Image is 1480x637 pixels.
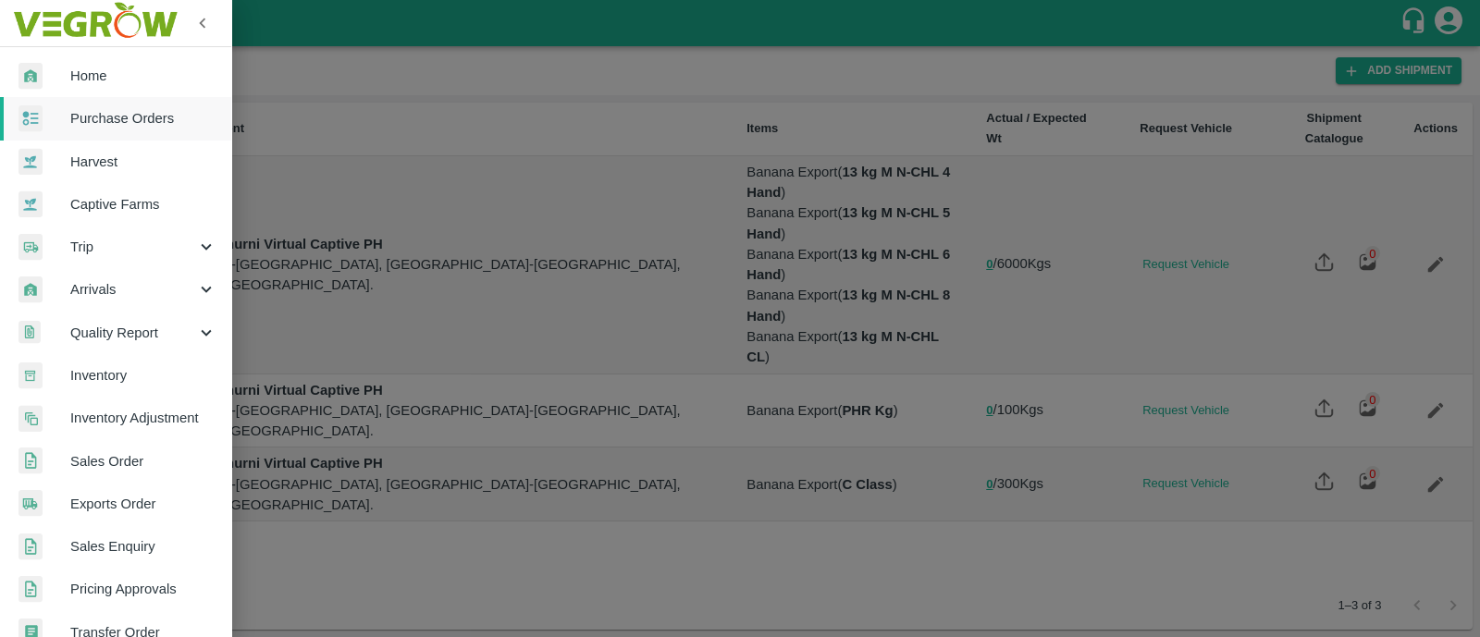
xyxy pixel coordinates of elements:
img: reciept [18,105,43,132]
span: Sales Order [70,451,216,472]
span: Pricing Approvals [70,579,216,599]
span: Purchase Orders [70,108,216,129]
span: Home [70,66,216,86]
span: Quality Report [70,323,196,343]
span: Arrivals [70,279,196,300]
img: sales [18,447,43,474]
img: shipments [18,490,43,517]
img: whInventory [18,362,43,389]
span: Captive Farms [70,194,216,214]
img: delivery [18,234,43,261]
span: Harvest [70,152,216,172]
span: Trip [70,237,196,257]
img: inventory [18,405,43,432]
img: qualityReport [18,321,41,344]
img: harvest [18,148,43,176]
span: Exports Order [70,494,216,514]
img: sales [18,533,43,560]
img: whArrival [18,63,43,90]
img: harvest [18,190,43,218]
span: Inventory Adjustment [70,408,216,428]
span: Inventory [70,365,216,386]
img: whArrival [18,276,43,303]
img: sales [18,576,43,603]
span: Sales Enquiry [70,536,216,557]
